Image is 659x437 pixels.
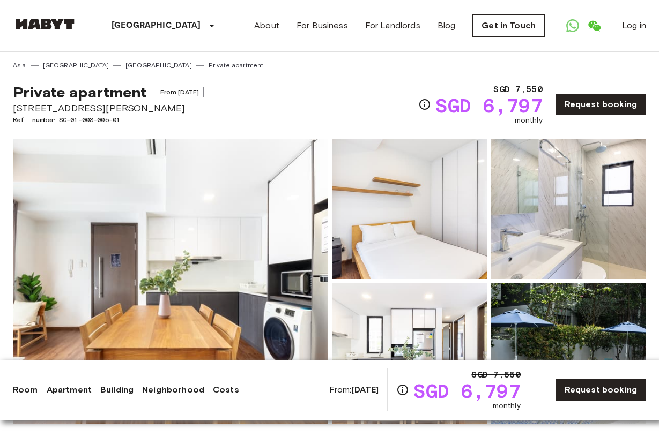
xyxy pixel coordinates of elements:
img: Picture of unit SG-01-003-005-01 [332,139,487,279]
a: Apartment [47,383,92,396]
a: For Business [297,19,348,32]
img: Picture of unit SG-01-003-005-01 [491,139,646,279]
a: Asia [13,61,26,70]
a: [GEOGRAPHIC_DATA] [125,61,192,70]
img: Habyt [13,19,77,29]
span: From [DATE] [156,87,204,97]
span: Private apartment [13,83,147,101]
svg: Check cost overview for full price breakdown. Please note that discounts apply to new joiners onl... [418,98,431,111]
a: Get in Touch [472,14,545,37]
a: Private apartment [209,61,264,70]
img: Picture of unit SG-01-003-005-01 [332,283,487,424]
span: From: [329,384,379,396]
span: SGD 6,797 [413,381,520,401]
a: Blog [438,19,456,32]
a: Request booking [556,93,646,116]
a: Room [13,383,38,396]
b: [DATE] [351,385,379,395]
a: Open WeChat [583,15,605,36]
span: Ref. number SG-01-003-005-01 [13,115,204,125]
span: [STREET_ADDRESS][PERSON_NAME] [13,101,204,115]
a: Costs [213,383,239,396]
a: [GEOGRAPHIC_DATA] [43,61,109,70]
span: SGD 7,550 [471,368,520,381]
a: Open WhatsApp [562,15,583,36]
span: monthly [493,401,521,411]
img: Picture of unit SG-01-003-005-01 [491,283,646,424]
a: Log in [622,19,646,32]
span: SGD 7,550 [493,83,542,96]
a: Neighborhood [142,383,204,396]
span: monthly [515,115,543,126]
svg: Check cost overview for full price breakdown. Please note that discounts apply to new joiners onl... [396,383,409,396]
span: SGD 6,797 [435,96,542,115]
p: [GEOGRAPHIC_DATA] [112,19,201,32]
a: Building [100,383,134,396]
img: Marketing picture of unit SG-01-003-005-01 [13,139,328,424]
a: Request booking [556,379,646,401]
a: About [254,19,279,32]
a: For Landlords [365,19,420,32]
